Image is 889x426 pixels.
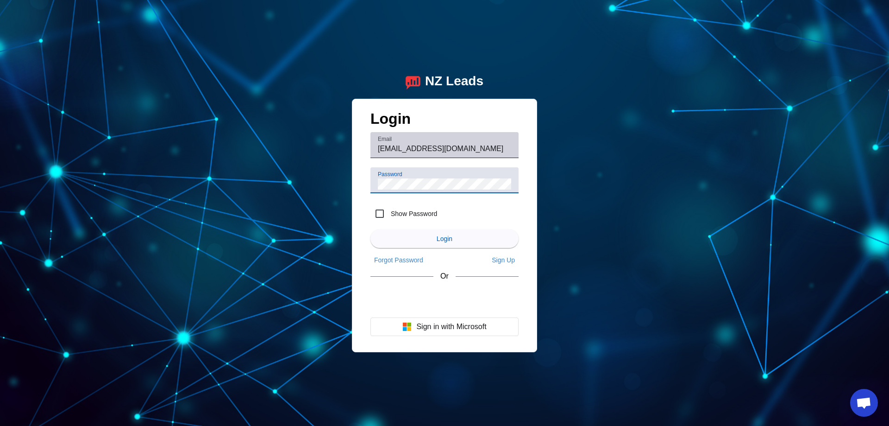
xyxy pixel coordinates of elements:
button: Login [370,229,519,248]
iframe: Sign in with Google Button [366,289,523,309]
button: Sign in with Microsoft [370,318,519,336]
span: Forgot Password [374,256,423,264]
a: logoNZ Leads [406,74,483,89]
span: Login [437,235,452,242]
span: Sign Up [492,256,515,264]
label: Show Password [389,209,437,218]
a: Open chat [850,389,878,417]
img: logo [406,74,420,89]
mat-label: Password [378,171,402,177]
h1: Login [370,110,519,132]
div: NZ Leads [425,74,483,89]
img: Microsoft logo [402,322,412,331]
mat-label: Email [378,136,392,142]
span: Or [440,272,449,280]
